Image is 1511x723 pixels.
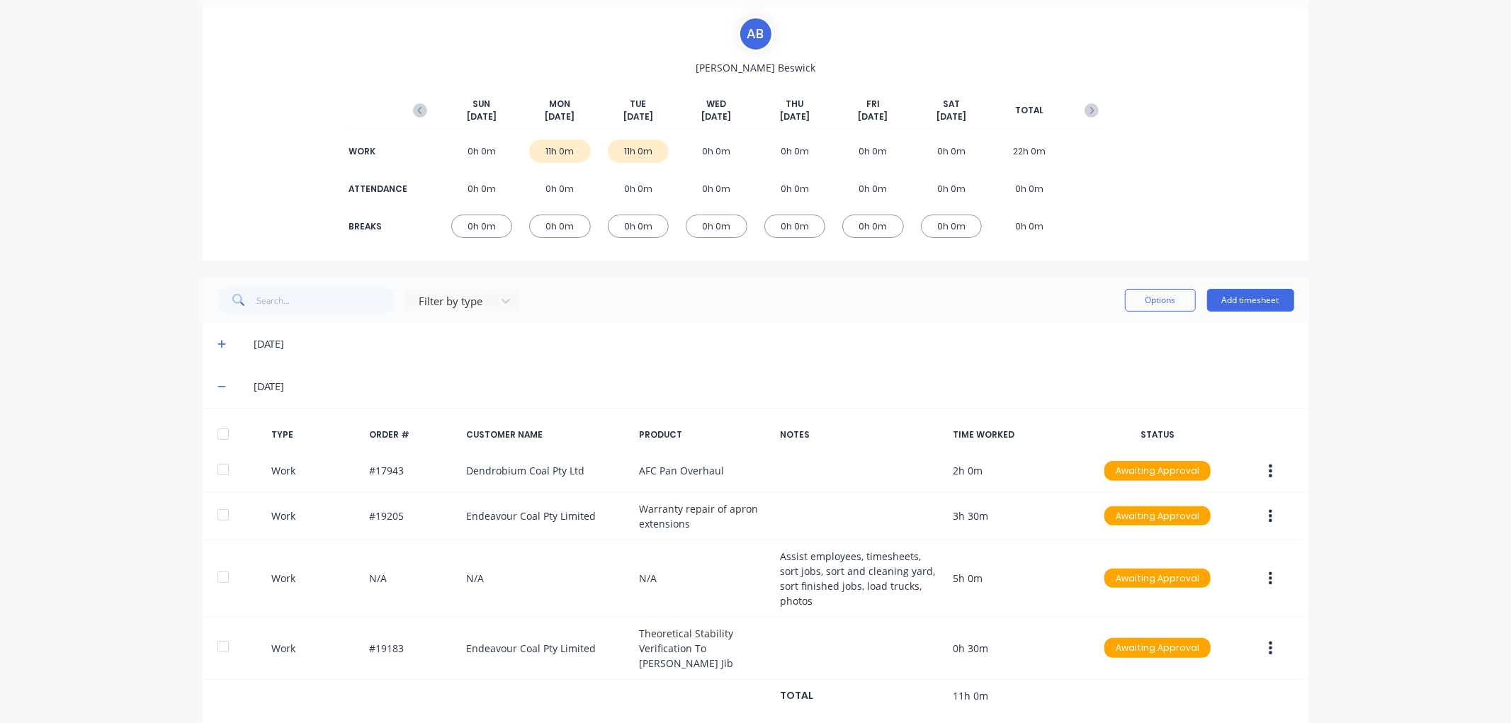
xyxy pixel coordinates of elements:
span: [DATE] [936,110,966,123]
div: [DATE] [254,336,1294,352]
div: PRODUCT [639,428,768,441]
span: [DATE] [701,110,731,123]
div: 0h 0m [764,177,826,200]
span: [DATE] [780,110,810,123]
div: 0h 0m [686,177,747,200]
div: Awaiting Approval [1104,638,1211,658]
div: 0h 0m [451,177,513,200]
span: THU [786,98,803,110]
div: 0h 0m [608,215,669,238]
div: 0h 0m [921,215,983,238]
div: 0h 0m [842,177,904,200]
div: 0h 0m [529,215,591,238]
span: MON [549,98,570,110]
div: 0h 0m [842,215,904,238]
span: FRI [866,98,880,110]
div: 0h 0m [686,215,747,238]
div: 0h 0m [764,215,826,238]
div: Awaiting Approval [1104,569,1211,588]
div: 11h 0m [529,140,591,163]
div: WORK [349,145,406,158]
span: SAT [943,98,960,110]
div: ATTENDANCE [349,183,406,195]
div: Awaiting Approval [1104,461,1211,481]
div: A B [738,16,774,52]
div: 0h 0m [921,140,983,163]
button: Add timesheet [1207,289,1294,312]
div: TYPE [271,428,358,441]
div: 0h 0m [686,140,747,163]
span: TOTAL [1015,104,1043,117]
span: [DATE] [545,110,575,123]
span: [DATE] [623,110,653,123]
div: CUSTOMER NAME [466,428,628,441]
button: Options [1125,289,1196,312]
div: 0h 0m [451,140,513,163]
span: TUE [630,98,646,110]
span: WED [706,98,726,110]
div: 0h 0m [999,177,1060,200]
div: 0h 0m [529,177,591,200]
span: [DATE] [467,110,497,123]
div: STATUS [1093,428,1222,441]
div: [DATE] [254,379,1294,394]
div: 11h 0m [608,140,669,163]
div: 0h 0m [921,177,983,200]
div: 0h 0m [842,140,904,163]
div: TIME WORKED [953,428,1082,441]
input: Search... [256,286,395,314]
div: 0h 0m [451,215,513,238]
div: 0h 0m [608,177,669,200]
div: Awaiting Approval [1104,506,1211,526]
span: [PERSON_NAME] Beswick [696,60,815,75]
div: 0h 0m [764,140,826,163]
div: 22h 0m [999,140,1060,163]
div: BREAKS [349,220,406,233]
div: NOTES [780,428,941,441]
div: 0h 0m [999,215,1060,238]
span: [DATE] [858,110,888,123]
div: ORDER # [369,428,455,441]
span: SUN [472,98,490,110]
